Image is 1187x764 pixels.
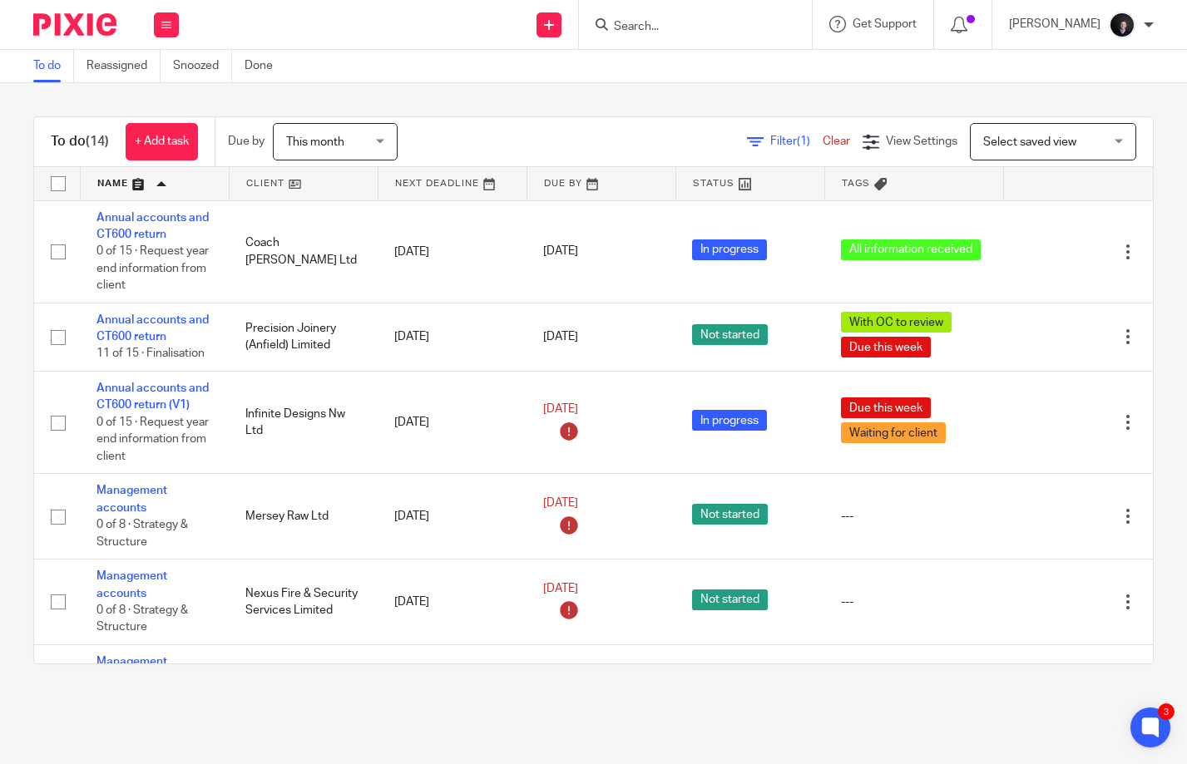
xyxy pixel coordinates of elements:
[797,136,810,147] span: (1)
[96,382,209,411] a: Annual accounts and CT600 return (V1)
[286,136,344,148] span: This month
[841,337,931,357] span: Due this week
[96,314,209,343] a: Annual accounts and CT600 return
[378,644,527,730] td: [DATE]
[841,397,931,418] span: Due this week
[96,485,167,513] a: Management accounts
[543,331,578,343] span: [DATE]
[692,504,768,525] span: Not started
[378,372,527,474] td: [DATE]
[96,570,167,599] a: Management accounts
[173,50,232,82] a: Snoozed
[378,474,527,559] td: [DATE]
[87,50,161,82] a: Reassigned
[378,200,527,303] td: [DATE]
[692,589,768,610] span: Not started
[841,239,981,260] span: All information received
[229,200,378,303] td: Coach [PERSON_NAME] Ltd
[612,20,762,35] input: Search
[33,50,74,82] a: To do
[96,656,167,684] a: Management accounts
[96,245,209,291] span: 0 of 15 · Request year end information from client
[543,403,578,415] span: [DATE]
[96,519,188,548] span: 0 of 8 · Strategy & Structure
[692,324,768,345] span: Not started
[841,594,987,610] div: ---
[1158,703,1175,720] div: 3
[51,133,109,150] h1: To do
[229,559,378,645] td: Nexus Fire & Security Services Limited
[245,50,285,82] a: Done
[229,303,378,371] td: Precision Joinery (Anfield) Limited
[692,410,767,431] span: In progress
[229,474,378,559] td: Mersey Raw Ltd
[770,136,823,147] span: Filter
[841,312,952,333] span: With OC to review
[823,136,850,147] a: Clear
[842,179,870,188] span: Tags
[853,18,917,30] span: Get Support
[96,604,188,633] span: 0 of 8 · Strategy & Structure
[228,133,265,150] p: Due by
[543,583,578,594] span: [DATE]
[229,372,378,474] td: Infinite Designs Nw Ltd
[96,348,205,360] span: 11 of 15 · Finalisation
[543,246,578,258] span: [DATE]
[86,135,109,148] span: (14)
[96,417,209,462] span: 0 of 15 · Request year end information from client
[841,508,987,525] div: ---
[378,559,527,645] td: [DATE]
[1009,16,1100,32] p: [PERSON_NAME]
[126,123,198,160] a: + Add task
[378,303,527,371] td: [DATE]
[33,13,116,36] img: Pixie
[886,136,957,147] span: View Settings
[229,644,378,730] td: Outlook Energy Solutions LTD
[1109,12,1135,38] img: 455A2509.jpg
[983,136,1076,148] span: Select saved view
[692,239,767,260] span: In progress
[543,497,578,509] span: [DATE]
[96,212,209,240] a: Annual accounts and CT600 return
[841,422,946,443] span: Waiting for client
